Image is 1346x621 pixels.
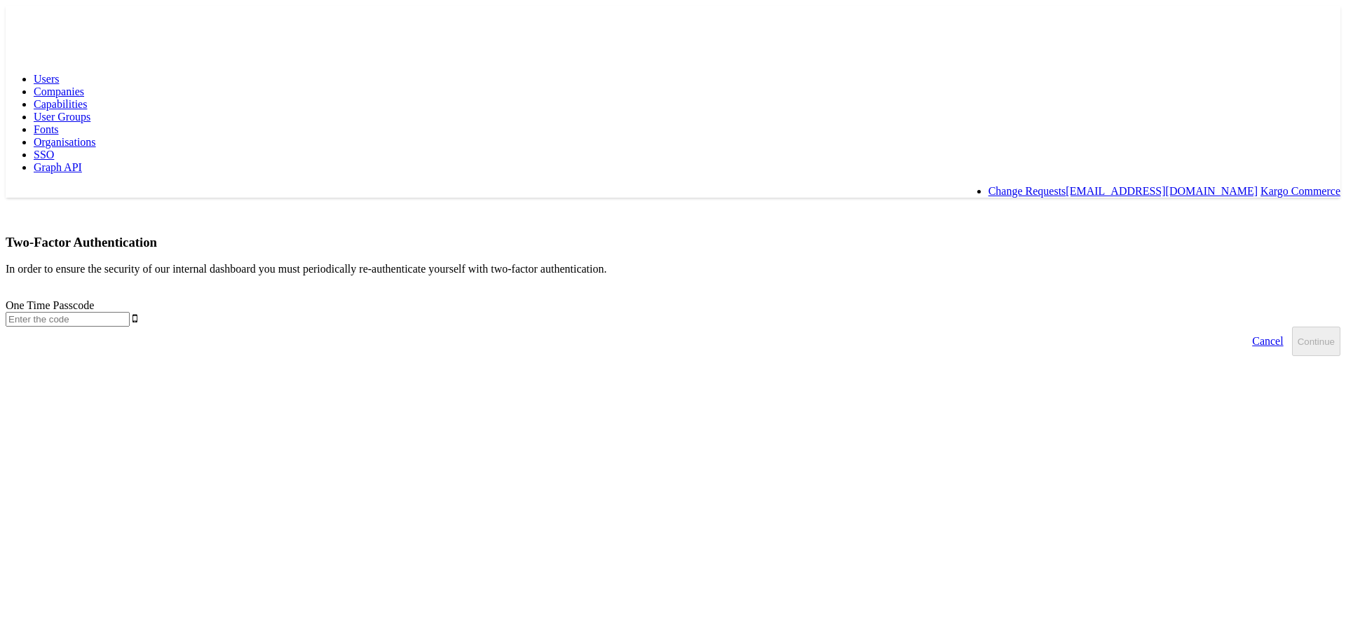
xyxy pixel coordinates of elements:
a: Graph API [34,161,82,173]
p: In order to ensure the security of our internal dashboard you must periodically re-authenticate y... [6,263,1340,275]
a: Change Requests [988,185,1066,197]
button: Continue [1292,327,1340,356]
a: Users [34,73,59,85]
input: Enter the code [6,312,130,327]
a: SSO [34,149,54,161]
a: Companies [34,86,84,97]
a: Cancel [1244,327,1291,356]
a: Organisations [34,136,96,148]
a: Kargo Commerce [1260,185,1340,197]
a: User Groups [34,111,90,123]
label: One Time Passcode [6,299,94,311]
a: Capabilities [34,98,87,110]
a: Fonts [34,123,59,135]
h3: Two-Factor Authentication [6,235,1340,250]
a: [EMAIL_ADDRESS][DOMAIN_NAME] [1066,185,1258,197]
